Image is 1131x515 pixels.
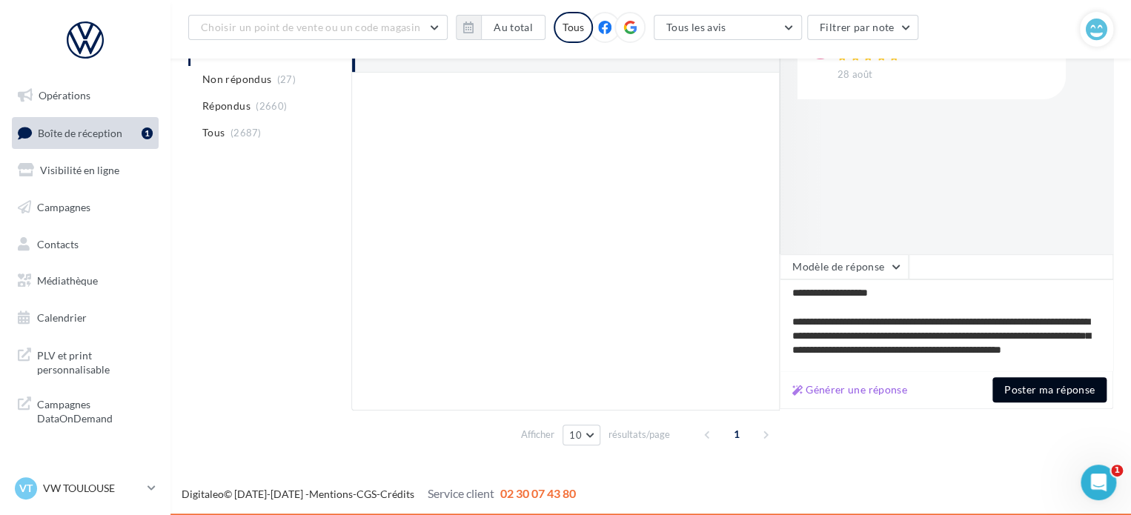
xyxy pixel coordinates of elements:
[786,381,913,399] button: Générer une réponse
[202,99,251,113] span: Répondus
[456,15,545,40] button: Au total
[37,345,153,377] span: PLV et print personnalisable
[569,429,582,441] span: 10
[37,274,98,287] span: Médiathèque
[654,15,802,40] button: Tous les avis
[481,15,545,40] button: Au total
[230,127,262,139] span: (2687)
[12,474,159,502] a: VT VW TOULOUSE
[39,89,90,102] span: Opérations
[37,394,153,426] span: Campagnes DataOnDemand
[256,100,287,112] span: (2660)
[9,117,162,149] a: Boîte de réception1
[37,201,90,213] span: Campagnes
[38,126,122,139] span: Boîte de réception
[202,72,271,87] span: Non répondus
[992,377,1107,402] button: Poster ma réponse
[380,488,414,500] a: Crédits
[725,422,749,446] span: 1
[500,486,576,500] span: 02 30 07 43 80
[277,73,296,85] span: (27)
[780,254,909,279] button: Modèle de réponse
[19,481,33,496] span: VT
[428,486,494,500] span: Service client
[9,155,162,186] a: Visibilité en ligne
[838,68,872,82] span: 28 août
[309,488,353,500] a: Mentions
[43,481,142,496] p: VW TOULOUSE
[9,339,162,383] a: PLV et print personnalisable
[201,21,420,33] span: Choisir un point de vente ou un code magasin
[182,488,224,500] a: Digitaleo
[9,229,162,260] a: Contacts
[9,265,162,296] a: Médiathèque
[563,425,600,445] button: 10
[188,15,448,40] button: Choisir un point de vente ou un code magasin
[554,12,593,43] div: Tous
[1111,465,1123,476] span: 1
[356,488,377,500] a: CGS
[608,428,670,442] span: résultats/page
[142,127,153,139] div: 1
[182,488,576,500] span: © [DATE]-[DATE] - - -
[9,80,162,111] a: Opérations
[9,302,162,333] a: Calendrier
[521,428,554,442] span: Afficher
[202,125,225,140] span: Tous
[666,21,726,33] span: Tous les avis
[807,15,919,40] button: Filtrer par note
[1081,465,1116,500] iframe: Intercom live chat
[37,237,79,250] span: Contacts
[37,311,87,324] span: Calendrier
[9,388,162,432] a: Campagnes DataOnDemand
[9,192,162,223] a: Campagnes
[40,164,119,176] span: Visibilité en ligne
